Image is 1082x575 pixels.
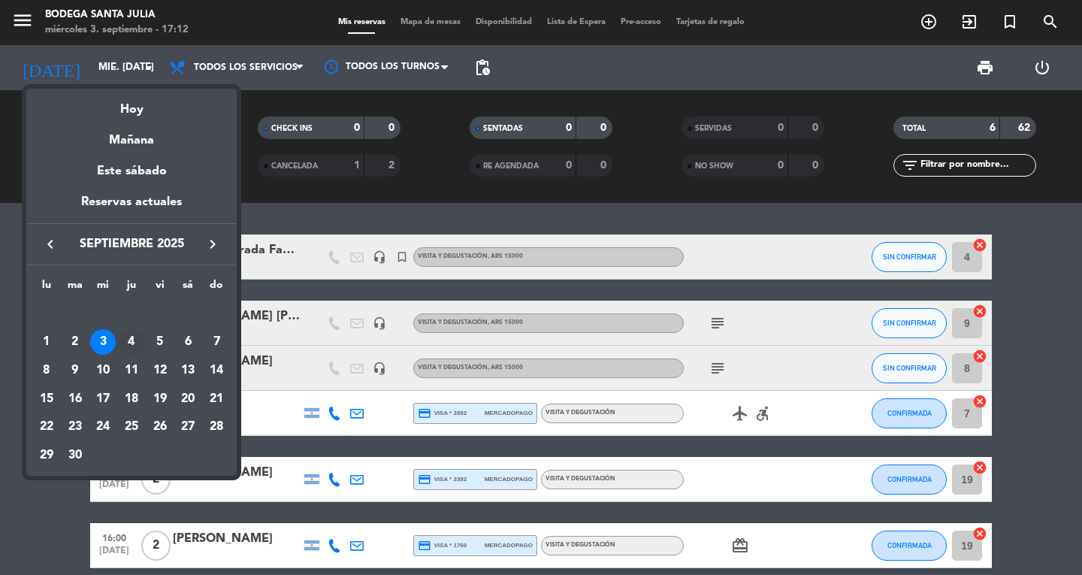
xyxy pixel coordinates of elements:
div: 6 [175,329,201,355]
td: 3 de septiembre de 2025 [89,328,117,357]
div: 11 [119,358,144,383]
td: 17 de septiembre de 2025 [89,385,117,413]
th: domingo [202,277,231,300]
div: 20 [175,386,201,412]
div: 14 [204,358,229,383]
td: 4 de septiembre de 2025 [117,328,146,357]
div: Este sábado [26,150,237,192]
div: Reservas actuales [26,192,237,223]
th: miércoles [89,277,117,300]
td: 2 de septiembre de 2025 [61,328,89,357]
button: keyboard_arrow_right [199,235,226,254]
td: 18 de septiembre de 2025 [117,385,146,413]
div: 18 [119,386,144,412]
div: 16 [62,386,88,412]
th: viernes [146,277,174,300]
div: 23 [62,415,88,440]
td: 9 de septiembre de 2025 [61,356,89,385]
div: 30 [62,443,88,468]
div: 10 [90,358,116,383]
td: 6 de septiembre de 2025 [174,328,203,357]
div: 12 [147,358,173,383]
td: 13 de septiembre de 2025 [174,356,203,385]
td: 19 de septiembre de 2025 [146,385,174,413]
div: 2 [62,329,88,355]
div: Hoy [26,89,237,120]
div: 1 [34,329,59,355]
td: 27 de septiembre de 2025 [174,413,203,442]
td: 22 de septiembre de 2025 [32,413,61,442]
td: 25 de septiembre de 2025 [117,413,146,442]
td: SEP. [32,300,231,328]
td: 30 de septiembre de 2025 [61,441,89,470]
td: 23 de septiembre de 2025 [61,413,89,442]
div: Mañana [26,120,237,150]
div: 15 [34,386,59,412]
div: 28 [204,415,229,440]
td: 21 de septiembre de 2025 [202,385,231,413]
div: 7 [204,329,229,355]
div: 27 [175,415,201,440]
td: 12 de septiembre de 2025 [146,356,174,385]
th: lunes [32,277,61,300]
th: martes [61,277,89,300]
div: 13 [175,358,201,383]
div: 4 [119,329,144,355]
td: 29 de septiembre de 2025 [32,441,61,470]
td: 14 de septiembre de 2025 [202,356,231,385]
td: 28 de septiembre de 2025 [202,413,231,442]
td: 7 de septiembre de 2025 [202,328,231,357]
div: 24 [90,415,116,440]
span: septiembre 2025 [64,235,199,254]
i: keyboard_arrow_right [204,235,222,253]
div: 26 [147,415,173,440]
div: 29 [34,443,59,468]
td: 20 de septiembre de 2025 [174,385,203,413]
td: 11 de septiembre de 2025 [117,356,146,385]
td: 16 de septiembre de 2025 [61,385,89,413]
div: 21 [204,386,229,412]
div: 25 [119,415,144,440]
td: 15 de septiembre de 2025 [32,385,61,413]
th: sábado [174,277,203,300]
div: 22 [34,415,59,440]
td: 8 de septiembre de 2025 [32,356,61,385]
div: 5 [147,329,173,355]
td: 5 de septiembre de 2025 [146,328,174,357]
td: 26 de septiembre de 2025 [146,413,174,442]
div: 17 [90,386,116,412]
th: jueves [117,277,146,300]
i: keyboard_arrow_left [41,235,59,253]
div: 3 [90,329,116,355]
div: 19 [147,386,173,412]
td: 1 de septiembre de 2025 [32,328,61,357]
div: 9 [62,358,88,383]
div: 8 [34,358,59,383]
td: 10 de septiembre de 2025 [89,356,117,385]
td: 24 de septiembre de 2025 [89,413,117,442]
button: keyboard_arrow_left [37,235,64,254]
